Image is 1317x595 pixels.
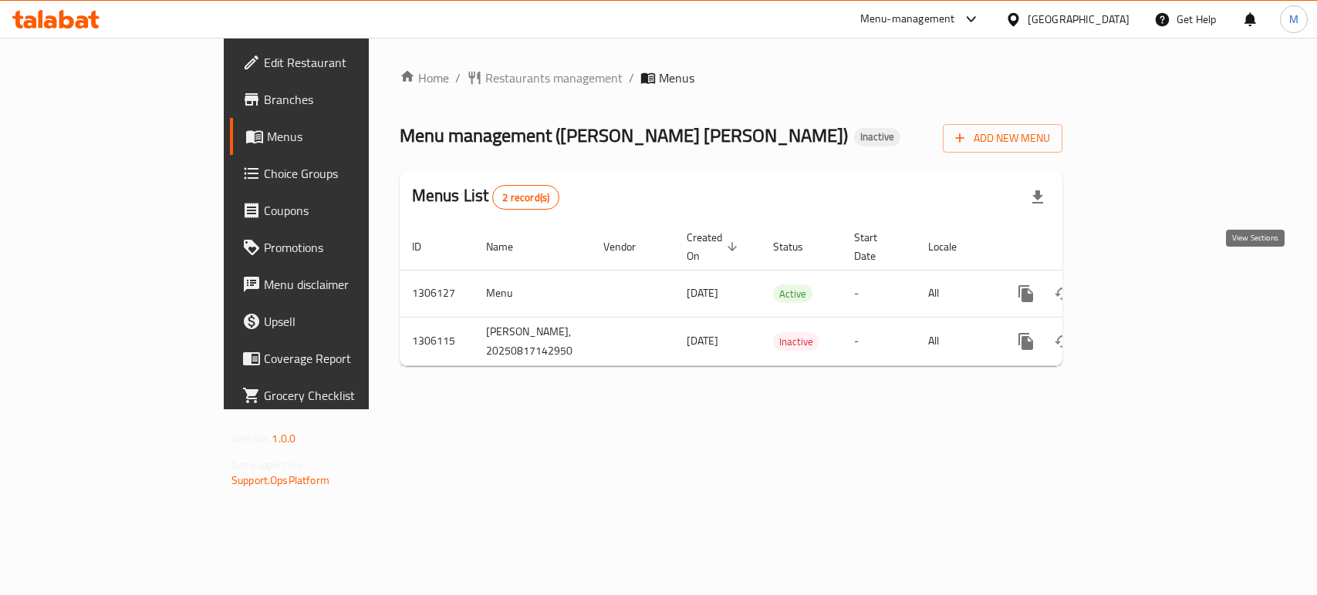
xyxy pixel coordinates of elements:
span: Name [486,237,533,256]
a: Upsell [230,303,444,340]
span: Menu management ( [PERSON_NAME] [PERSON_NAME] ) [400,118,848,153]
a: Menus [230,118,444,155]
span: Coupons [264,201,431,220]
a: Edit Restaurant [230,44,444,81]
span: Get support on: [231,455,302,475]
span: [DATE] [687,283,718,303]
li: / [455,69,461,87]
div: Total records count [492,185,559,210]
td: Menu [474,270,591,317]
div: Menu-management [860,10,955,29]
td: All [916,270,995,317]
button: more [1008,323,1045,360]
span: Start Date [854,228,897,265]
a: Restaurants management [467,69,623,87]
span: 2 record(s) [493,190,559,205]
span: Restaurants management [485,69,623,87]
a: Coupons [230,192,444,229]
span: Inactive [854,130,900,143]
span: Version: [231,429,269,449]
div: Inactive [773,332,819,351]
a: Choice Groups [230,155,444,192]
button: more [1008,275,1045,312]
span: Coverage Report [264,349,431,368]
td: [PERSON_NAME], 20250817142950 [474,317,591,365]
span: Grocery Checklist [264,386,431,405]
span: M [1289,11,1298,28]
a: Coverage Report [230,340,444,377]
span: Branches [264,90,431,109]
span: Add New Menu [955,129,1050,148]
a: Promotions [230,229,444,266]
a: Support.OpsPlatform [231,470,329,490]
td: - [842,317,916,365]
a: Menu disclaimer [230,266,444,303]
span: Inactive [773,333,819,351]
a: Branches [230,81,444,118]
span: 1.0.0 [272,429,295,449]
span: Upsell [264,312,431,331]
span: Choice Groups [264,164,431,183]
span: Menus [267,127,431,146]
div: Inactive [854,128,900,146]
nav: breadcrumb [400,69,1062,87]
span: ID [412,237,441,256]
a: Grocery Checklist [230,377,444,414]
span: [DATE] [687,331,718,351]
div: Export file [1019,179,1056,216]
table: enhanced table [400,224,1168,366]
td: All [916,317,995,365]
span: Created On [687,228,742,265]
h2: Menus List [412,184,559,210]
span: Locale [928,237,977,256]
li: / [629,69,634,87]
span: Menus [659,69,694,87]
td: - [842,270,916,317]
button: Change Status [1045,323,1082,360]
span: Edit Restaurant [264,53,431,72]
span: Menu disclaimer [264,275,431,294]
span: Status [773,237,823,256]
span: Active [773,285,812,303]
span: Vendor [603,237,656,256]
span: Promotions [264,238,431,257]
button: Add New Menu [943,124,1062,153]
div: [GEOGRAPHIC_DATA] [1028,11,1130,28]
th: Actions [995,224,1168,271]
